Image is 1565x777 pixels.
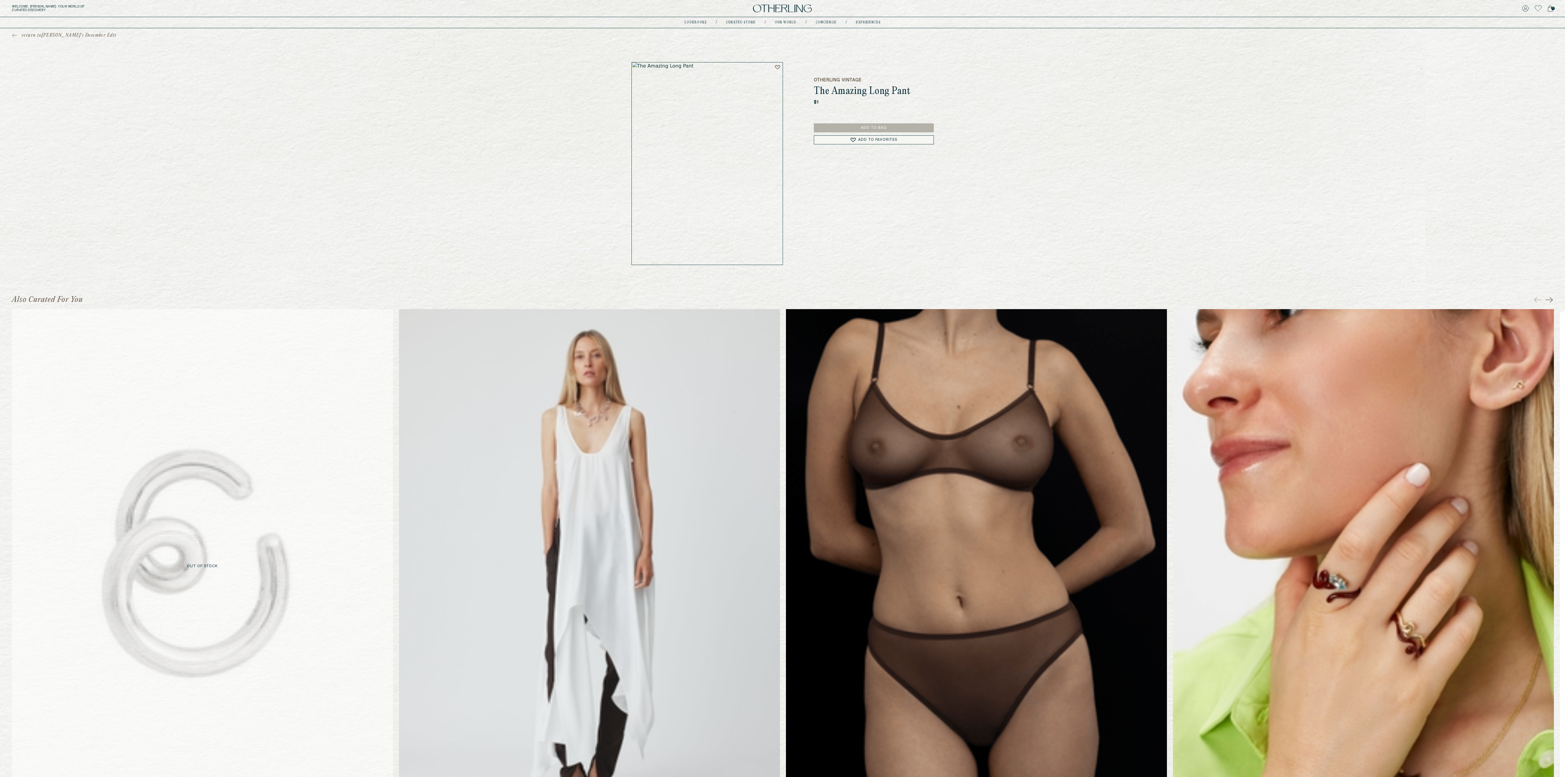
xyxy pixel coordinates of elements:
[12,5,474,12] h5: Welcome, [PERSON_NAME] . Your world of curated discovery.
[753,5,812,13] img: logo
[858,138,897,142] span: Add to Favorites
[1551,7,1555,10] span: 1
[814,135,934,144] button: Add to Favorites
[816,21,837,24] a: concierge
[846,20,847,25] div: /
[685,21,707,24] a: lookbooks
[814,77,934,83] h5: Otherling Vintage
[814,123,934,132] button: Add to Bag
[632,62,782,265] img: The Amazing Long Pant
[814,99,819,105] p: $1
[775,21,796,24] a: Our world
[805,20,807,25] div: /
[814,86,934,97] h1: The Amazing Long Pant
[765,20,766,25] div: /
[726,21,756,24] a: Curated store
[22,32,116,38] span: return to [PERSON_NAME]'s December Edit
[12,32,116,38] a: return to[PERSON_NAME]'s December Edit
[856,21,881,24] a: experiences
[716,20,717,25] div: /
[12,295,83,305] h1: Also Curated For You
[1548,4,1553,13] a: 1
